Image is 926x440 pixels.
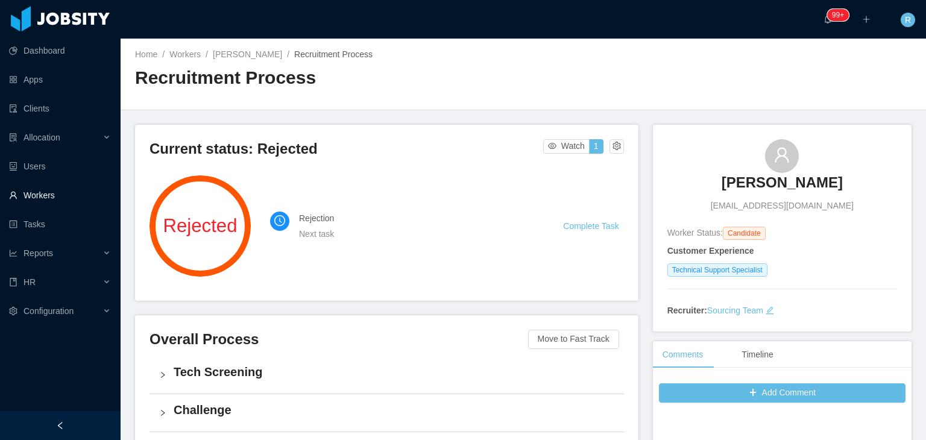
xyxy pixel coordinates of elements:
button: icon: setting [609,139,624,154]
a: icon: profileTasks [9,212,111,236]
div: icon: rightTech Screening [150,356,624,394]
i: icon: plus [862,15,871,24]
span: Worker Status: [667,228,723,237]
h3: [PERSON_NAME] [722,173,843,192]
span: Recruitment Process [294,49,373,59]
i: icon: line-chart [9,249,17,257]
h3: Overall Process [150,330,528,349]
a: [PERSON_NAME] [722,173,843,200]
span: / [206,49,208,59]
i: icon: edit [766,306,774,315]
div: Timeline [732,341,783,368]
i: icon: user [773,146,790,163]
button: icon: eyeWatch [543,139,590,154]
a: Complete Task [563,221,619,231]
h2: Recruitment Process [135,66,523,90]
span: [EMAIL_ADDRESS][DOMAIN_NAME] [711,200,854,212]
span: Reports [24,248,53,258]
a: icon: pie-chartDashboard [9,39,111,63]
button: 1 [589,139,603,154]
a: [PERSON_NAME] [213,49,282,59]
span: Rejected [150,216,251,235]
sup: 220 [827,9,849,21]
span: Technical Support Specialist [667,263,767,277]
h4: Tech Screening [174,363,614,380]
button: Move to Fast Track [528,330,619,349]
a: icon: userWorkers [9,183,111,207]
h3: Current status: Rejected [150,139,543,159]
i: icon: right [159,409,166,416]
a: icon: auditClients [9,96,111,121]
div: Comments [653,341,713,368]
span: / [162,49,165,59]
a: icon: robotUsers [9,154,111,178]
a: Home [135,49,157,59]
span: Configuration [24,306,74,316]
i: icon: setting [9,307,17,315]
span: R [905,13,911,27]
a: Sourcing Team [707,306,763,315]
h4: Rejection [299,212,534,225]
h4: Challenge [174,401,614,418]
a: icon: appstoreApps [9,68,111,92]
button: icon: plusAdd Comment [659,383,906,403]
i: icon: right [159,371,166,379]
i: icon: bell [824,15,832,24]
strong: Recruiter: [667,306,707,315]
a: Workers [169,49,201,59]
strong: Customer Experience [667,246,754,256]
i: icon: clock-circle [274,215,285,226]
div: icon: rightChallenge [150,394,624,432]
span: Allocation [24,133,60,142]
i: icon: book [9,278,17,286]
span: HR [24,277,36,287]
span: Candidate [723,227,766,240]
div: Next task [299,227,534,240]
span: / [287,49,289,59]
i: icon: solution [9,133,17,142]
